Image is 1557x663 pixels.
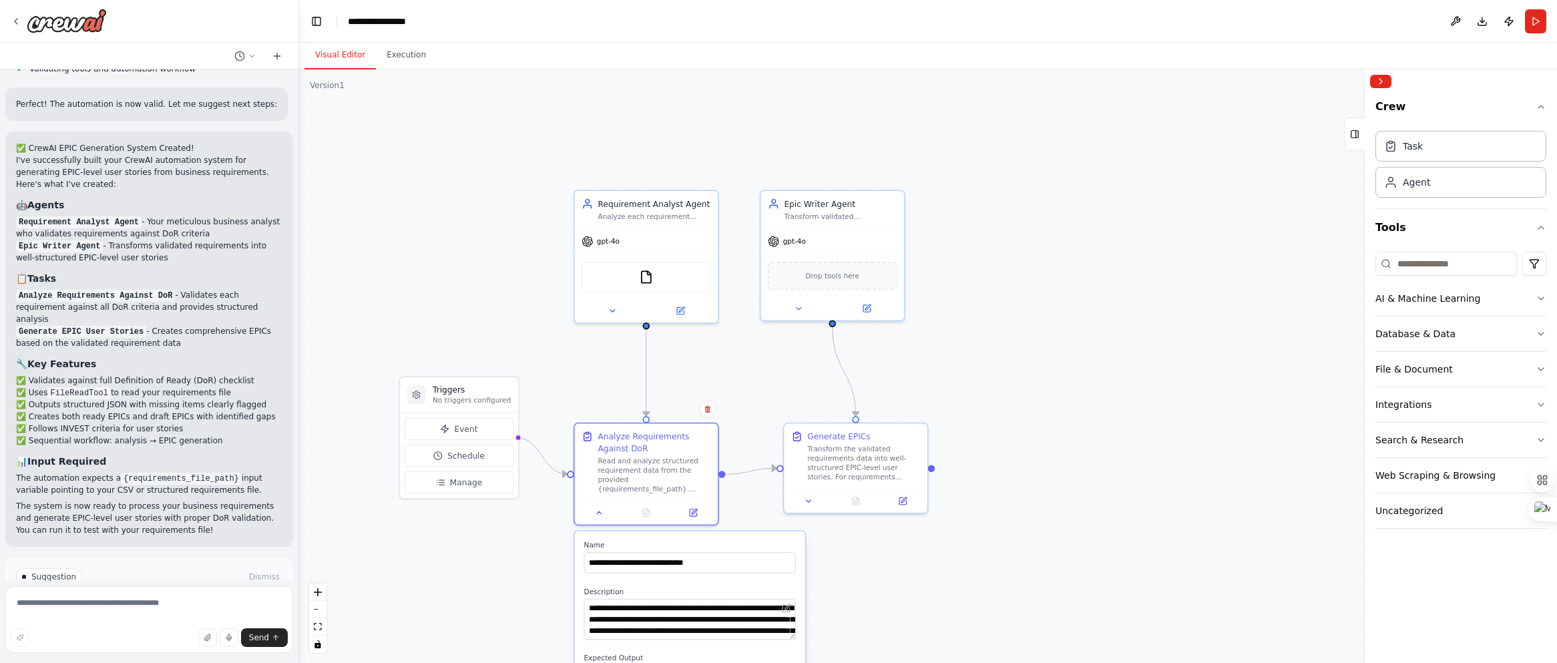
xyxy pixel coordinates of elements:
[220,628,238,647] button: Click to speak your automation idea
[597,237,620,246] span: gpt-4o
[450,477,482,488] span: Manage
[1375,281,1546,316] button: AI & Machine Learning
[266,48,288,64] button: Start a new chat
[1375,292,1480,305] div: AI & Machine Learning
[831,494,881,508] button: No output available
[47,387,110,399] code: FileReadTool
[1375,433,1464,447] div: Search & Research
[1375,246,1546,539] div: Tools
[405,471,513,493] button: Manage
[760,190,905,321] div: Epic Writer AgentTransform validated requirements data from the Requirement Analyst into well-str...
[229,48,261,64] button: Switch to previous chat
[1375,398,1431,411] div: Integrations
[16,198,282,212] h3: 🤖
[27,9,107,33] img: Logo
[433,396,511,405] p: No triggers configured
[1375,93,1546,126] button: Crew
[598,456,711,493] div: Read and analyze structured requirement data from the provided {requirements_file_path}. Validate...
[27,273,56,284] strong: Tasks
[1375,493,1546,528] button: Uncategorized
[1375,209,1546,246] button: Tools
[309,584,326,601] button: zoom in
[16,290,175,302] code: Analyze Requirements Against DoR
[309,601,326,618] button: zoom out
[584,541,796,550] label: Name
[16,435,282,447] li: ✅ Sequential workflow: analysis → EPIC generation
[16,387,282,399] li: ✅ Uses to read your requirements file
[598,431,711,454] div: Analyze Requirements Against DoR
[574,190,719,323] div: Requirement Analyst AgentAnalyze each requirement record and validate it against the organization...
[16,216,282,240] li: - Your meticulous business analyst who validates requirements against DoR criteria
[16,411,282,423] li: ✅ Creates both ready EPICs and draft EPICs with identified gaps
[348,15,431,28] nav: breadcrumb
[447,450,485,461] span: Schedule
[1359,69,1370,663] button: Toggle Sidebar
[833,302,899,316] button: Open in side panel
[807,431,870,442] div: Generate EPICs
[1375,423,1546,457] button: Search & Research
[1375,387,1546,422] button: Integrations
[1375,316,1546,351] button: Database & Data
[16,472,282,496] p: The automation expects a input variable pointing to your CSV or structured requirements file.
[16,216,142,228] code: Requirement Analyst Agent
[249,632,269,643] span: Send
[805,270,859,282] span: Drop tools here
[121,473,242,485] code: {requirements_file_path}
[1375,458,1546,493] button: Web Scraping & Browsing
[307,12,326,31] button: Hide left sidebar
[883,494,923,508] button: Open in side panel
[16,399,282,411] li: ✅ Outputs structured JSON with missing items clearly flagged
[784,198,897,209] div: Epic Writer Agent
[779,601,793,615] button: Open in editor
[1375,126,1546,208] div: Crew
[807,445,920,482] div: Transform the validated requirements data into well-structured EPIC-level user stories. For requi...
[1370,75,1391,88] button: Collapse right sidebar
[309,618,326,636] button: fit view
[16,357,282,371] h3: 🔧
[405,445,513,467] button: Schedule
[639,270,653,284] img: FileReadTool
[310,80,345,91] div: Version 1
[1403,176,1430,189] div: Agent
[246,570,282,584] button: Dismiss
[1375,363,1453,376] div: File & Document
[640,327,652,416] g: Edge from eaf00f12-ee9c-48f1-8dce-7b106bc758d1 to 3f0ed0b2-d9a2-458c-acc6-bff8b1b84264
[16,98,277,110] p: Perfect! The automation is now valid. Let me suggest next steps:
[11,628,29,647] button: Improve this prompt
[827,327,861,416] g: Edge from 85e302b3-1f4f-4c3f-9536-8f08b35ef615 to 2bdb7d27-b7b1-496a-b21a-eee279ed7114
[574,423,719,525] div: Analyze Requirements Against DoRRead and analyze structured requirement data from the provided {r...
[16,325,282,349] li: - Creates comprehensive EPICs based on the validated requirement data
[784,212,897,221] div: Transform validated requirements data from the Requirement Analyst into well-structured EPIC-leve...
[699,401,716,418] button: Delete node
[1375,469,1496,482] div: Web Scraping & Browsing
[16,500,282,536] p: The system is now ready to process your business requirements and generate EPIC-level user storie...
[433,384,511,395] h3: Triggers
[16,375,282,387] li: ✅ Validates against full Definition of Ready (DoR) checklist
[517,432,567,480] g: Edge from triggers to 3f0ed0b2-d9a2-458c-acc6-bff8b1b84264
[622,506,671,520] button: No output available
[454,423,477,435] span: Event
[309,636,326,653] button: toggle interactivity
[16,289,282,325] li: - Validates each requirement against all DoR criteria and provides structured analysis
[1403,140,1423,153] div: Task
[584,588,796,597] label: Description
[16,326,146,338] code: Generate EPIC User Stories
[16,272,282,285] h3: 📋
[598,198,711,209] div: Requirement Analyst Agent
[16,423,282,435] li: ✅ Follows INVEST criteria for user stories
[1375,352,1546,387] button: File & Document
[16,142,282,154] h2: ✅ CrewAI EPIC Generation System Created!
[399,376,519,499] div: TriggersNo triggers configuredEventScheduleManage
[16,154,282,190] p: I've successfully built your CrewAI automation system for generating EPIC-level user stories from...
[783,423,929,514] div: Generate EPICsTransform the validated requirements data into well-structured EPIC-level user stor...
[16,455,282,468] h3: 📊
[198,628,217,647] button: Upload files
[31,572,76,582] span: Suggestion
[783,237,806,246] span: gpt-4o
[648,304,713,318] button: Open in side panel
[241,628,288,647] button: Send
[16,240,282,264] li: - Transforms validated requirements into well-structured EPIC-level user stories
[1375,504,1443,517] div: Uncategorized
[725,463,776,480] g: Edge from 3f0ed0b2-d9a2-458c-acc6-bff8b1b84264 to 2bdb7d27-b7b1-496a-b21a-eee279ed7114
[376,41,437,69] button: Execution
